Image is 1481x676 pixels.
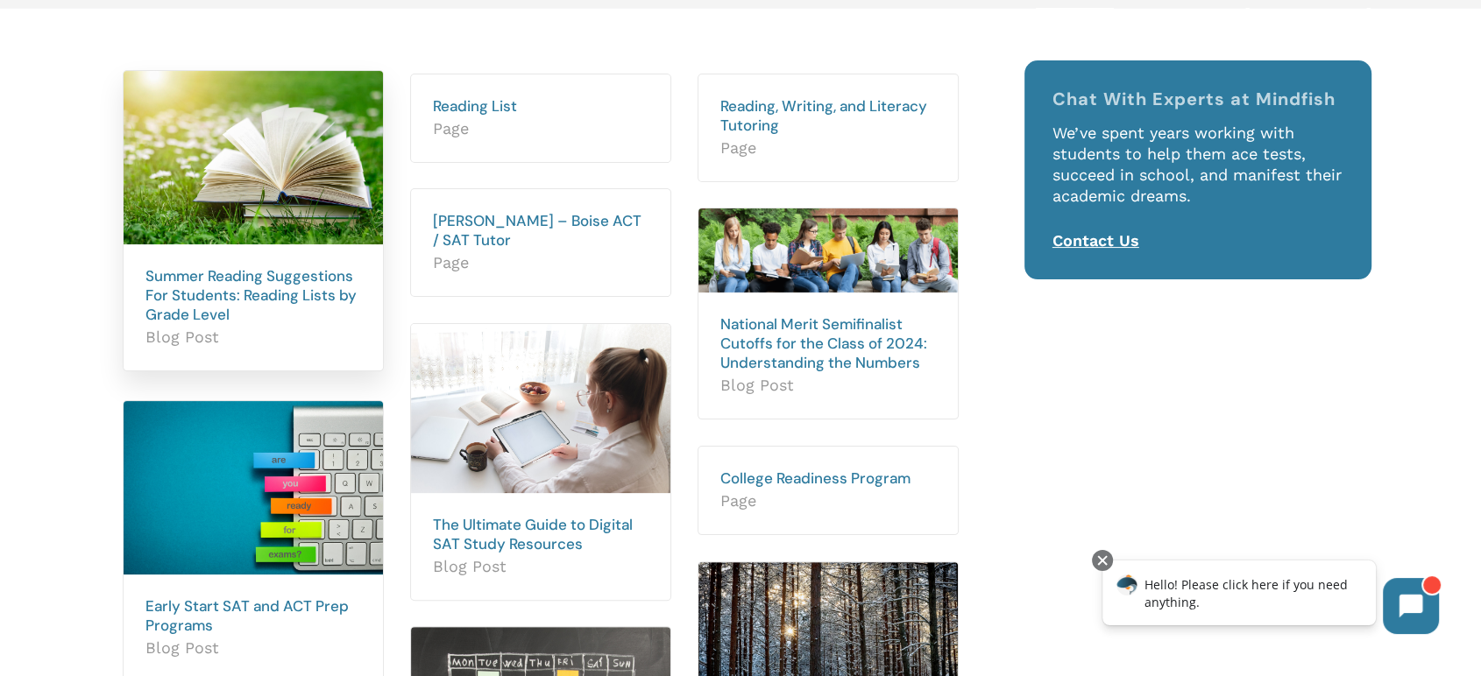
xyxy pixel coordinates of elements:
[720,375,936,396] span: Blog Post
[720,96,927,135] a: Reading, Writing, and Literacy Tutoring
[433,96,517,116] a: Reading List
[145,266,357,324] a: Summer Reading Suggestions For Students: Reading Lists by Grade Level
[145,596,349,635] a: Early Start SAT and ACT Prep Programs
[1052,123,1344,230] p: We’ve spent years working with students to help them ace tests, succeed in school, and manifest t...
[433,211,641,250] a: [PERSON_NAME] – Boise ACT / SAT Tutor
[124,401,383,574] img: Are,You,Ready,For,Exams
[145,327,361,348] span: Blog Post
[1052,231,1139,250] a: Contact Us
[720,314,927,372] a: National Merit Semifinalist Cutoffs for the Class of 2024: Understanding the Numbers
[433,556,648,577] span: Blog Post
[1084,546,1456,651] iframe: Chatbot
[720,137,936,158] span: Page
[145,637,361,658] span: Blog Post
[698,208,958,292] img: PSAT 0
[720,468,911,488] a: College Readiness Program
[433,252,648,273] span: Page
[720,490,936,511] span: Page
[433,118,648,139] span: Page
[1052,88,1344,109] h4: Chat With Experts at Mindfish
[433,515,633,553] a: The Ultimate Guide to Digital SAT Study Resources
